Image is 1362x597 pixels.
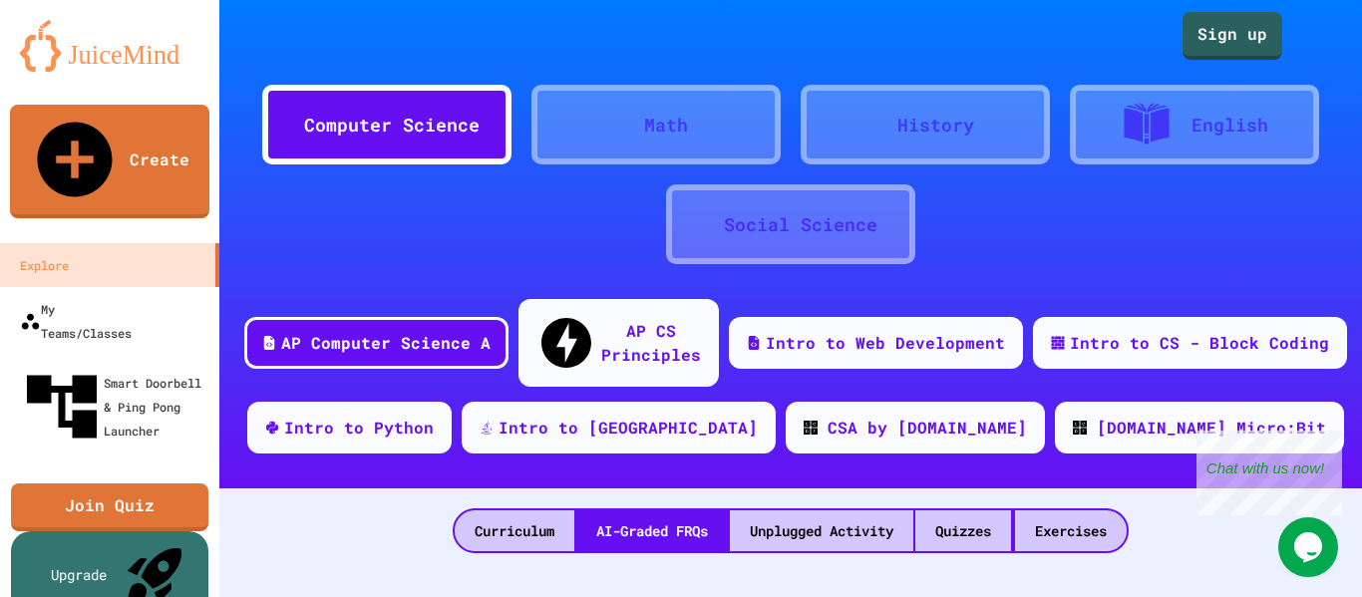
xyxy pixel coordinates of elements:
div: Exercises [1015,510,1127,551]
img: CODE_logo_RGB.png [804,421,818,435]
div: Quizzes [915,510,1011,551]
div: Computer Science [304,112,480,139]
div: Intro to CS - Block Coding [1070,331,1329,355]
div: Explore [20,253,69,277]
div: English [1192,112,1268,139]
a: Create [10,105,209,218]
div: Intro to [GEOGRAPHIC_DATA] [499,416,758,440]
a: Join Quiz [11,483,208,531]
div: My Teams/Classes [20,297,132,345]
div: Smart Doorbell & Ping Pong Launcher [20,365,211,448]
div: CSA by [DOMAIN_NAME] [828,416,1027,440]
div: Intro to Python [284,416,434,440]
a: Sign up [1183,12,1282,60]
div: AI-Graded FRQs [576,510,728,551]
img: logo-orange.svg [20,20,199,72]
div: Intro to Web Development [766,331,1005,355]
img: CODE_logo_RGB.png [1073,421,1087,435]
div: Unplugged Activity [730,510,913,551]
div: Social Science [724,211,877,238]
iframe: chat widget [1196,431,1342,515]
div: AP Computer Science A [281,331,491,355]
div: AP CS Principles [601,319,701,367]
div: Math [644,112,688,139]
iframe: chat widget [1278,517,1342,577]
div: Upgrade [51,564,107,585]
div: Curriculum [455,510,574,551]
div: [DOMAIN_NAME] Micro:Bit [1097,416,1326,440]
div: History [897,112,974,139]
